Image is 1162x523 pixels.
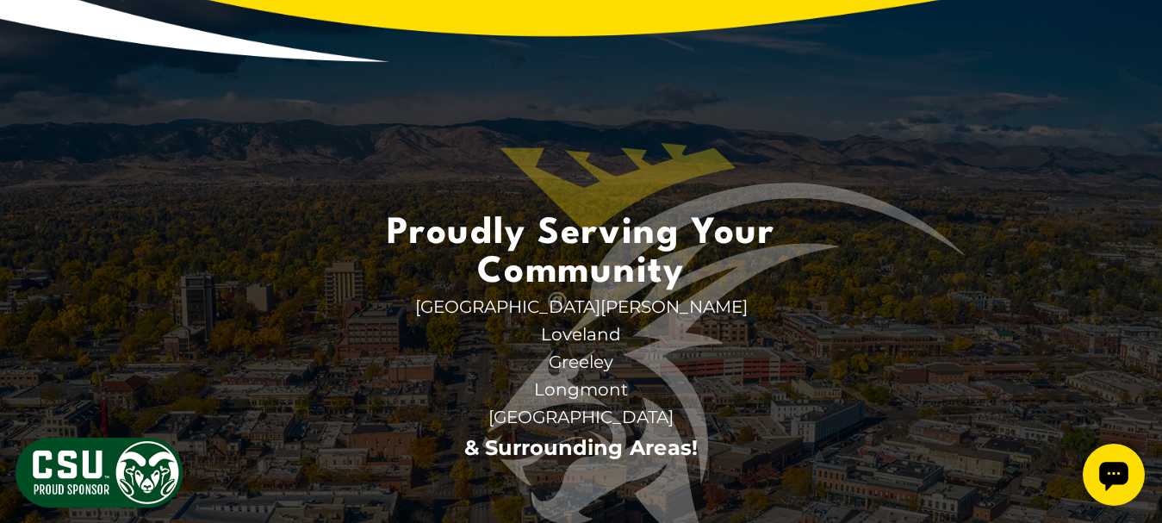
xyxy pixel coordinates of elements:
[366,403,797,431] span: [GEOGRAPHIC_DATA]
[366,215,797,293] span: Proudly Serving Your Community
[7,7,69,69] div: Open chat widget
[366,348,797,376] span: Greeley
[366,376,797,403] span: Longmont
[464,435,699,460] a: & Surrounding Areas!
[13,435,185,510] img: CSU Sponsor Badge
[366,321,797,348] span: Loveland
[366,293,797,321] span: [GEOGRAPHIC_DATA][PERSON_NAME]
